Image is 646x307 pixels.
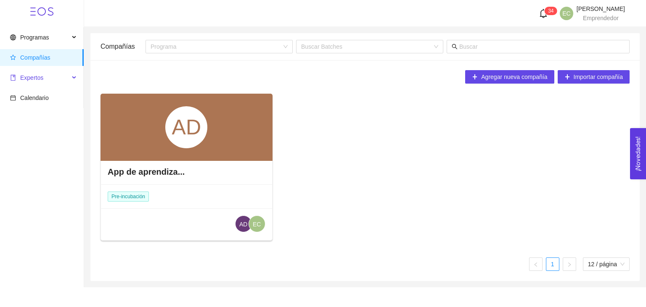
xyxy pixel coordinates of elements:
button: right [563,257,576,271]
div: Compañías [101,34,146,58]
span: calendar [10,95,16,101]
span: Expertos [20,74,43,81]
span: bell [539,9,548,18]
span: [PERSON_NAME] [577,5,625,12]
span: AD [239,216,247,233]
sup: 34 [545,7,557,15]
span: 3 [548,8,551,14]
div: tamaño de página [583,257,630,271]
button: left [529,257,543,271]
span: EC [253,216,261,233]
span: plus [472,74,478,81]
span: Importar compañía [574,72,623,81]
button: plusAgregar nueva compañía [465,70,554,84]
span: Pre-incubación [108,192,149,202]
a: 1 [546,258,559,270]
span: Calendario [20,94,49,101]
input: Buscar [459,42,625,51]
span: Programas [20,34,49,41]
span: plus [564,74,570,81]
span: 4 [551,8,554,14]
span: search [452,44,458,50]
button: plusImportar compañía [558,70,630,84]
li: Página siguiente [563,257,576,271]
span: 12 / página [588,258,625,270]
span: Compañías [20,54,50,61]
span: left [533,262,538,267]
span: Emprendedor [583,15,619,21]
span: Agregar nueva compañía [481,72,547,81]
span: global [10,34,16,40]
span: book [10,75,16,81]
li: Página anterior [529,257,543,271]
span: right [567,262,572,267]
span: star [10,55,16,60]
h4: App de aprendiza... [108,166,185,178]
div: AD [165,106,207,148]
button: Open Feedback Widget [630,128,646,179]
span: EC [562,7,570,20]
